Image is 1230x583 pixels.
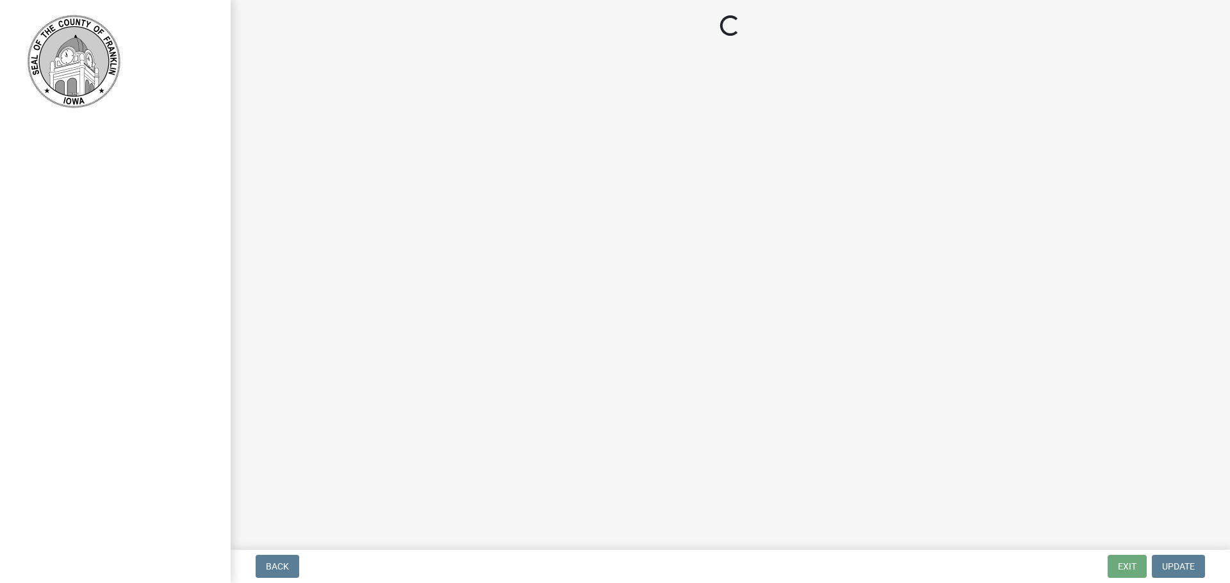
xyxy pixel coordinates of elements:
span: Update [1162,561,1195,571]
button: Exit [1108,555,1147,578]
img: Franklin County, Iowa [26,13,122,109]
button: Back [256,555,299,578]
span: Back [266,561,289,571]
button: Update [1152,555,1205,578]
